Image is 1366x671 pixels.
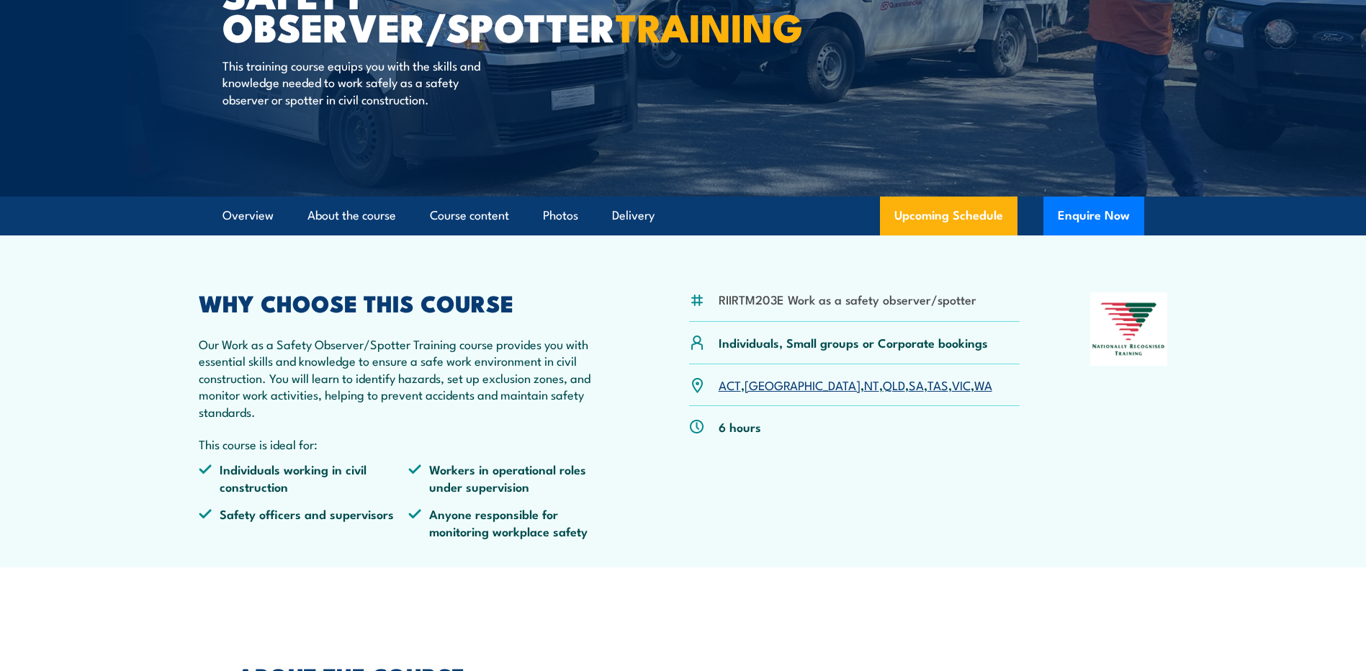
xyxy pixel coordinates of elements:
li: Anyone responsible for monitoring workplace safety [408,505,619,539]
a: VIC [952,376,971,393]
a: WA [974,376,992,393]
img: Nationally Recognised Training logo. [1090,292,1168,366]
li: Individuals working in civil construction [199,461,409,495]
a: ACT [719,376,741,393]
a: Photos [543,197,578,235]
a: NT [864,376,879,393]
a: Upcoming Schedule [880,197,1017,235]
li: RIIRTM203E Work as a safety observer/spotter [719,291,976,307]
h2: WHY CHOOSE THIS COURSE [199,292,619,312]
p: , , , , , , , [719,377,992,393]
a: SA [909,376,924,393]
p: 6 hours [719,418,761,435]
button: Enquire Now [1043,197,1144,235]
p: This training course equips you with the skills and knowledge needed to work safely as a safety o... [223,57,485,107]
a: TAS [927,376,948,393]
a: [GEOGRAPHIC_DATA] [745,376,861,393]
a: Overview [223,197,274,235]
a: Course content [430,197,509,235]
li: Safety officers and supervisors [199,505,409,539]
p: Individuals, Small groups or Corporate bookings [719,334,988,351]
p: This course is ideal for: [199,436,619,452]
a: QLD [883,376,905,393]
p: Our Work as a Safety Observer/Spotter Training course provides you with essential skills and know... [199,335,619,420]
li: Workers in operational roles under supervision [408,461,619,495]
a: About the course [307,197,396,235]
a: Delivery [612,197,655,235]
